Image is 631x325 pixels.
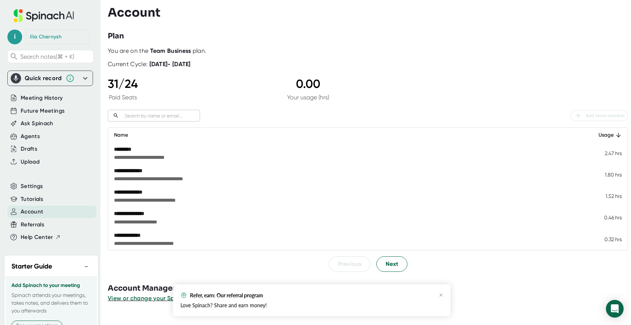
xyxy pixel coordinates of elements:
[108,283,631,294] h3: Account Management
[376,256,407,272] button: Next
[21,233,53,242] span: Help Center
[470,229,628,250] td: 0.32 hrs
[7,30,22,44] span: i
[108,6,161,20] h3: Account
[11,283,91,288] h3: Add Spinach to your meeting
[21,182,43,191] button: Settings
[11,291,91,315] p: Spinach attends your meetings, takes notes, and delivers them to you afterwards
[21,94,63,102] button: Meeting History
[108,94,138,101] div: Paid Seats
[470,185,628,207] td: 1.52 hrs
[108,47,628,55] div: You are on the plan.
[108,31,124,42] h3: Plan
[20,53,74,60] span: Search notes (⌘ + K)
[21,233,61,242] button: Help Center
[287,77,329,91] div: 0.00
[114,131,465,140] div: Name
[108,295,215,302] span: View or change your Spinach account
[606,300,624,318] div: Open Intercom Messenger
[122,112,200,120] input: Search by name or email...
[21,220,44,229] button: Referrals
[25,75,62,82] div: Quick record
[21,132,40,141] button: Agents
[329,256,370,272] button: Previous
[21,208,43,216] button: Account
[21,195,43,203] button: Tutorials
[287,94,329,101] div: Your usage (hrs)
[11,71,90,86] div: Quick record
[21,119,54,128] button: Ask Spinach
[21,145,37,153] button: Drafts
[574,111,625,120] span: Add team member
[11,261,52,271] h2: Starter Guide
[108,61,191,68] div: Current Cycle:
[82,261,91,272] button: −
[21,107,65,115] button: Future Meetings
[470,164,628,185] td: 1.80 hrs
[150,47,191,54] b: Team Business
[338,260,361,268] span: Previous
[570,110,628,121] button: Add team member
[386,260,398,268] span: Next
[470,143,628,164] td: 2.47 hrs
[108,77,138,91] div: 31 / 24
[470,207,628,228] td: 0.46 hrs
[108,294,215,303] button: View or change your Spinach account
[21,158,39,166] button: Upload
[30,34,62,40] div: Ilia Chernysh
[476,131,622,140] div: Usage
[149,61,191,68] b: [DATE] - [DATE]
